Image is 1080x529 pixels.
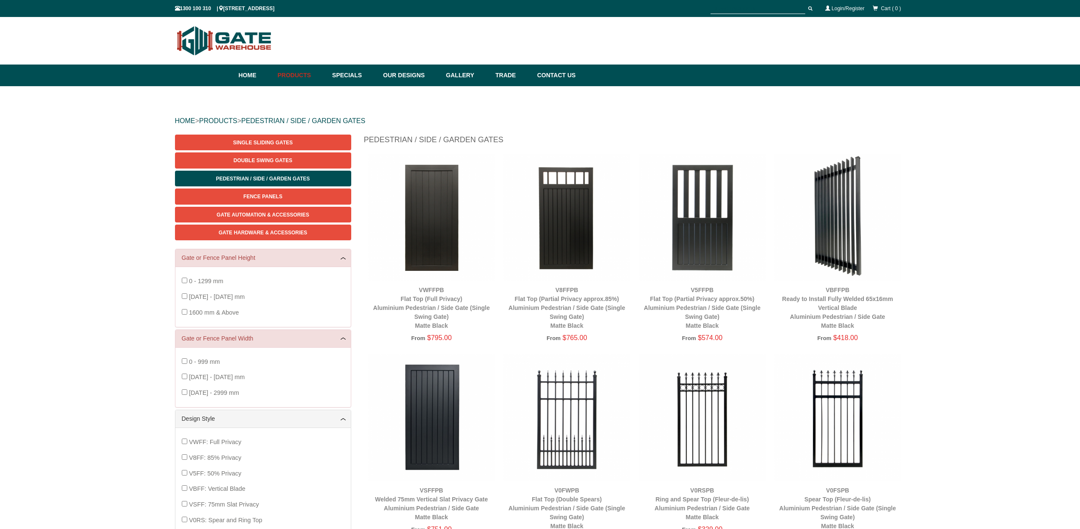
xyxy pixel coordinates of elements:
span: [DATE] - 2999 mm [189,389,239,396]
a: Gate or Fence Panel Height [182,253,344,262]
span: Gate Automation & Accessories [217,212,309,218]
a: Design Style [182,414,344,423]
a: Trade [491,65,533,86]
a: Pedestrian / Side / Garden Gates [175,171,351,186]
span: Fence Panels [243,194,282,200]
span: Single Sliding Gates [233,140,293,146]
span: Pedestrian / Side / Garden Gates [216,176,310,182]
div: > > [175,107,905,135]
img: VSFFPB - Welded 75mm Vertical Slat Privacy Gate - Aluminium Pedestrian / Side Gate - Matte Black ... [368,354,495,481]
a: VSFFPBWelded 75mm Vertical Slat Privacy GateAluminium Pedestrian / Side GateMatte Black [375,487,488,521]
a: Products [274,65,328,86]
a: Gate Automation & Accessories [175,207,351,222]
span: $574.00 [698,334,722,341]
a: Gate Hardware & Accessories [175,225,351,240]
img: V0RSPB - Ring and Spear Top (Fleur-de-lis) - Aluminium Pedestrian / Side Gate - Matte Black - Gat... [639,354,766,481]
span: 0 - 1299 mm [189,278,223,284]
span: Double Swing Gates [234,158,292,163]
span: $418.00 [833,334,858,341]
a: Specials [328,65,379,86]
span: From [411,335,425,341]
img: Gate Warehouse [175,21,274,60]
span: VSFF: 75mm Slat Privacy [189,501,259,508]
input: SEARCH PRODUCTS [711,3,805,14]
span: Cart ( 0 ) [881,6,901,11]
span: VBFF: Vertical Blade [189,485,245,492]
span: Gate Hardware & Accessories [219,230,307,236]
a: Gate or Fence Panel Width [182,334,344,343]
a: PRODUCTS [199,117,237,124]
img: V0FSPB - Spear Top (Fleur-de-lis) - Aluminium Pedestrian / Side Gate (Single Swing Gate) - Matte ... [774,354,901,481]
span: From [817,335,831,341]
img: V0FWPB - Flat Top (Double Spears) - Aluminium Pedestrian / Side Gate (Single Swing Gate) - Matte ... [503,354,630,481]
span: $795.00 [427,334,452,341]
span: 1300 100 310 | [STREET_ADDRESS] [175,6,275,11]
span: $765.00 [563,334,587,341]
span: VWFF: Full Privacy [189,439,241,445]
a: Contact Us [533,65,576,86]
a: Fence Panels [175,189,351,204]
a: HOME [175,117,195,124]
span: [DATE] - [DATE] mm [189,374,245,380]
a: Login/Register [832,6,864,11]
img: V5FFPB - Flat Top (Partial Privacy approx.50%) - Aluminium Pedestrian / Side Gate (Single Swing G... [639,154,766,281]
a: V8FFPBFlat Top (Partial Privacy approx.85%)Aluminium Pedestrian / Side Gate (Single Swing Gate)Ma... [508,287,625,329]
span: From [682,335,696,341]
a: VWFFPBFlat Top (Full Privacy)Aluminium Pedestrian / Side Gate (Single Swing Gate)Matte Black [373,287,490,329]
span: 1600 mm & Above [189,309,239,316]
a: PEDESTRIAN / SIDE / GARDEN GATES [241,117,365,124]
span: V8FF: 85% Privacy [189,454,241,461]
img: V8FFPB - Flat Top (Partial Privacy approx.85%) - Aluminium Pedestrian / Side Gate (Single Swing G... [503,154,630,281]
span: V5FF: 50% Privacy [189,470,241,477]
a: Home [239,65,274,86]
span: 0 - 999 mm [189,358,220,365]
a: Our Designs [379,65,442,86]
span: [DATE] - [DATE] mm [189,293,245,300]
span: From [547,335,561,341]
a: V5FFPBFlat Top (Partial Privacy approx.50%)Aluminium Pedestrian / Side Gate (Single Swing Gate)Ma... [644,287,761,329]
img: VWFFPB - Flat Top (Full Privacy) - Aluminium Pedestrian / Side Gate (Single Swing Gate) - Matte B... [368,154,495,281]
a: V0RSPBRing and Spear Top (Fleur-de-lis)Aluminium Pedestrian / Side GateMatte Black [654,487,750,521]
a: VBFFPBReady to Install Fully Welded 65x16mm Vertical BladeAluminium Pedestrian / Side GateMatte B... [782,287,893,329]
img: VBFFPB - Ready to Install Fully Welded 65x16mm Vertical Blade - Aluminium Pedestrian / Side Gate ... [774,154,901,281]
a: Double Swing Gates [175,152,351,168]
a: Single Sliding Gates [175,135,351,150]
h1: Pedestrian / Side / Garden Gates [364,135,905,149]
span: V0RS: Spear and Ring Top [189,517,262,523]
a: Gallery [442,65,491,86]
